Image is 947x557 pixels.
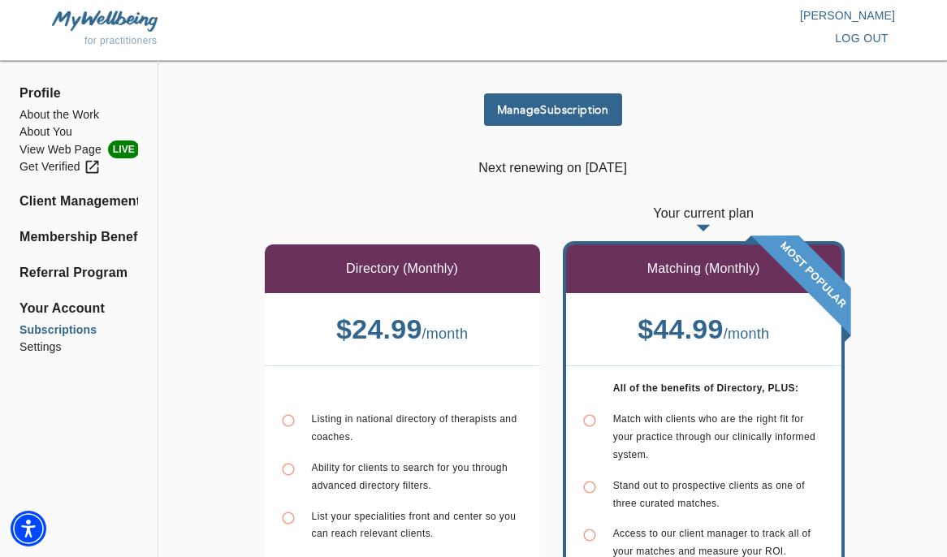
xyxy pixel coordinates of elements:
[422,326,469,342] span: / month
[613,480,805,509] span: Stand out to prospective clients as one of three curated matches.
[312,462,508,491] span: Ability for clients to search for you through advanced directory filters.
[19,84,138,103] span: Profile
[84,35,158,46] span: for practitioners
[108,140,140,158] span: LIVE
[19,158,101,175] div: Get Verified
[613,413,815,460] span: Match with clients who are the right fit for your practice through our clinically informed system.
[19,263,138,283] a: Referral Program
[19,140,138,158] a: View Web PageLIVE
[491,102,616,118] span: Manage Subscription
[19,227,138,247] a: Membership Benefits
[204,158,902,178] p: Next renewing on [DATE]
[566,204,841,244] p: Your current plan
[724,326,770,342] span: / month
[835,28,889,49] span: log out
[19,322,138,339] a: Subscriptions
[19,158,138,175] a: Get Verified
[19,140,138,158] li: View Web Page
[19,123,138,140] a: About You
[638,313,724,344] b: $ 44.99
[336,313,422,344] b: $ 24.99
[19,339,138,356] a: Settings
[19,106,138,123] a: About the Work
[484,93,622,126] button: ManageSubscription
[742,235,851,345] img: banner
[473,7,895,24] p: [PERSON_NAME]
[312,413,517,443] span: Listing in national directory of therapists and coaches.
[613,528,811,557] span: Access to our client manager to track all of your matches and measure your ROI.
[346,259,458,278] p: Directory (Monthly)
[647,259,760,278] p: Matching (Monthly)
[19,299,138,318] span: Your Account
[19,192,138,211] a: Client Management
[52,11,158,31] img: MyWellbeing
[11,511,46,546] div: Accessibility Menu
[613,382,799,394] b: All of the benefits of Directory, PLUS:
[828,24,895,54] button: log out
[312,511,517,540] span: List your specialities front and center so you can reach relevant clients.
